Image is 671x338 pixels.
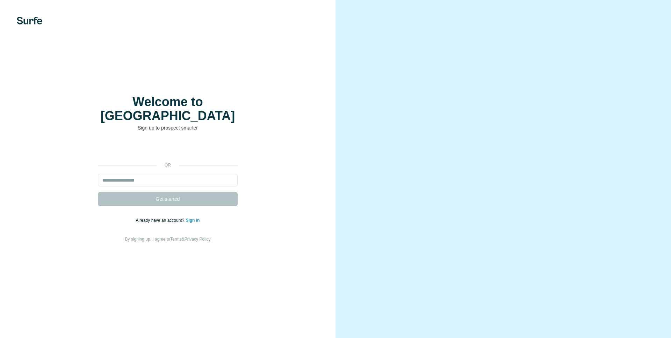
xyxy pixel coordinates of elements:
iframe: Knop Inloggen met Google [94,142,241,157]
img: Surfe's logo [17,17,42,24]
a: Terms [170,237,182,242]
a: Privacy Policy [185,237,211,242]
span: By signing up, I agree to & [125,237,211,242]
h1: Welcome to [GEOGRAPHIC_DATA] [98,95,238,123]
p: Sign up to prospect smarter [98,124,238,131]
p: or [157,162,179,168]
span: Already have an account? [136,218,186,223]
a: Sign in [186,218,200,223]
